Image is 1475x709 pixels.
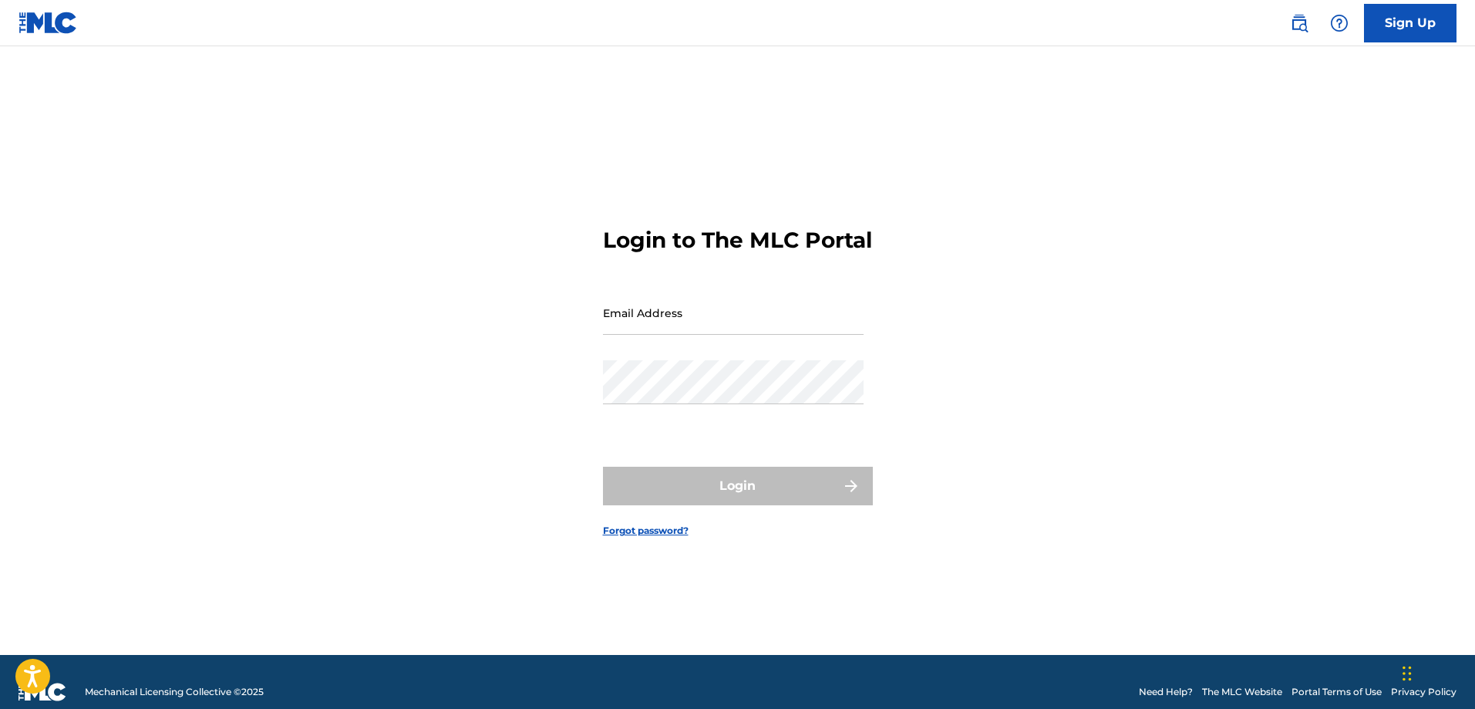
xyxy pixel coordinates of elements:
div: Arrastrar [1403,650,1412,697]
span: Mechanical Licensing Collective © 2025 [85,685,264,699]
div: Help [1324,8,1355,39]
a: Portal Terms of Use [1291,685,1382,699]
a: Public Search [1284,8,1315,39]
img: search [1290,14,1308,32]
a: Need Help? [1139,685,1193,699]
img: help [1330,14,1349,32]
div: Widget de chat [1398,635,1475,709]
img: MLC Logo [19,12,78,34]
iframe: Chat Widget [1398,635,1475,709]
a: The MLC Website [1202,685,1282,699]
a: Sign Up [1364,4,1456,42]
a: Privacy Policy [1391,685,1456,699]
h3: Login to The MLC Portal [603,227,872,254]
a: Forgot password? [603,524,689,538]
img: logo [19,683,66,701]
